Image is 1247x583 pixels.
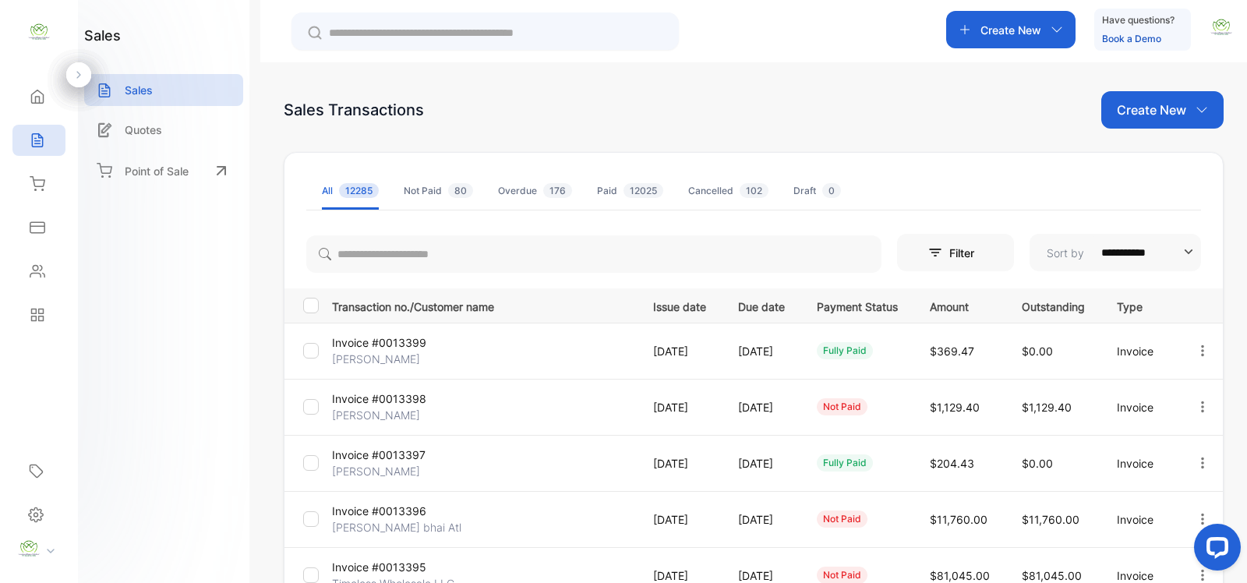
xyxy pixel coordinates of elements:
[817,511,867,528] div: not paid
[17,537,41,560] img: profile
[284,98,424,122] div: Sales Transactions
[740,183,768,198] span: 102
[738,343,785,359] p: [DATE]
[1102,12,1175,28] p: Have questions?
[793,184,841,198] div: Draft
[1030,234,1201,271] button: Sort by
[332,295,634,315] p: Transaction no./Customer name
[1022,513,1079,526] span: $11,760.00
[653,399,706,415] p: [DATE]
[332,559,433,575] p: Invoice #0013395
[332,390,433,407] p: Invoice #0013398
[930,513,987,526] span: $11,760.00
[1022,295,1085,315] p: Outstanding
[1210,11,1233,48] button: avatar
[1117,455,1163,472] p: Invoice
[404,184,473,198] div: Not Paid
[125,122,162,138] p: Quotes
[653,343,706,359] p: [DATE]
[738,455,785,472] p: [DATE]
[498,184,572,198] div: Overdue
[1117,101,1186,119] p: Create New
[125,163,189,179] p: Point of Sale
[653,511,706,528] p: [DATE]
[27,20,51,44] img: logo
[688,184,768,198] div: Cancelled
[332,351,433,367] p: [PERSON_NAME]
[817,295,898,315] p: Payment Status
[1117,343,1163,359] p: Invoice
[1117,399,1163,415] p: Invoice
[332,447,433,463] p: Invoice #0013397
[597,184,663,198] div: Paid
[653,295,706,315] p: Issue date
[339,183,379,198] span: 12285
[817,454,873,472] div: fully paid
[332,503,433,519] p: Invoice #0013396
[980,22,1041,38] p: Create New
[1022,344,1053,358] span: $0.00
[1022,457,1053,470] span: $0.00
[1117,511,1163,528] p: Invoice
[84,25,121,46] h1: sales
[930,401,980,414] span: $1,129.40
[1047,245,1084,261] p: Sort by
[738,511,785,528] p: [DATE]
[332,407,433,423] p: [PERSON_NAME]
[623,183,663,198] span: 12025
[1182,518,1247,583] iframe: LiveChat chat widget
[1210,16,1233,39] img: avatar
[1101,91,1224,129] button: Create New
[332,334,433,351] p: Invoice #0013399
[817,398,867,415] div: not paid
[1022,401,1072,414] span: $1,129.40
[653,455,706,472] p: [DATE]
[84,114,243,146] a: Quotes
[822,183,841,198] span: 0
[1022,569,1082,582] span: $81,045.00
[332,463,433,479] p: [PERSON_NAME]
[84,74,243,106] a: Sales
[1102,33,1161,44] a: Book a Demo
[448,183,473,198] span: 80
[84,154,243,188] a: Point of Sale
[817,342,873,359] div: fully paid
[1117,295,1163,315] p: Type
[930,457,974,470] span: $204.43
[946,11,1076,48] button: Create New
[543,183,572,198] span: 176
[930,569,990,582] span: $81,045.00
[738,399,785,415] p: [DATE]
[125,82,153,98] p: Sales
[930,295,990,315] p: Amount
[322,184,379,198] div: All
[332,519,461,535] p: [PERSON_NAME] bhai Atl
[738,295,785,315] p: Due date
[930,344,974,358] span: $369.47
